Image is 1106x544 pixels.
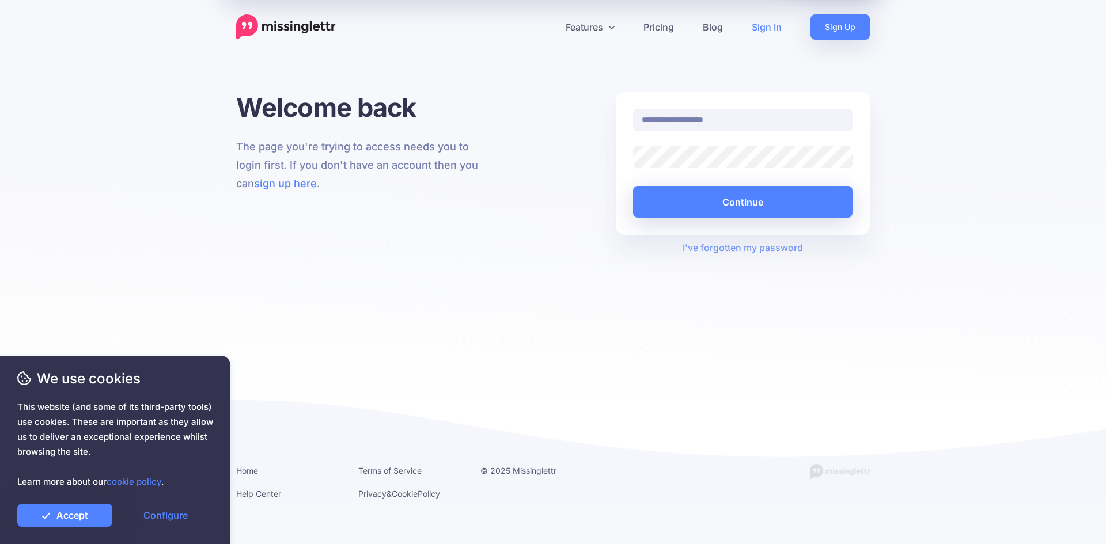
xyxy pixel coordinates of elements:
a: Sign In [737,14,796,40]
a: Accept [17,504,112,527]
a: Help Center [236,489,281,499]
a: I've forgotten my password [683,242,803,253]
a: Home [236,466,258,475]
a: Pricing [629,14,688,40]
button: Continue [633,186,853,218]
a: Privacy [358,489,387,499]
span: We use cookies [17,368,213,389]
a: Blog [688,14,737,40]
a: Cookie [392,489,418,499]
a: Sign Up [810,14,870,40]
h1: Welcome back [236,92,490,123]
span: This website (and some of its third-party tools) use cookies. These are important as they allow u... [17,400,213,489]
p: The page you're trying to access needs you to login first. If you don't have an account then you ... [236,138,490,193]
a: Configure [118,504,213,527]
a: Features [551,14,629,40]
a: sign up here [254,177,317,189]
li: & Policy [358,486,463,501]
li: © 2025 Missinglettr [480,463,585,478]
a: Terms of Service [358,466,422,475]
a: cookie policy [107,476,161,487]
